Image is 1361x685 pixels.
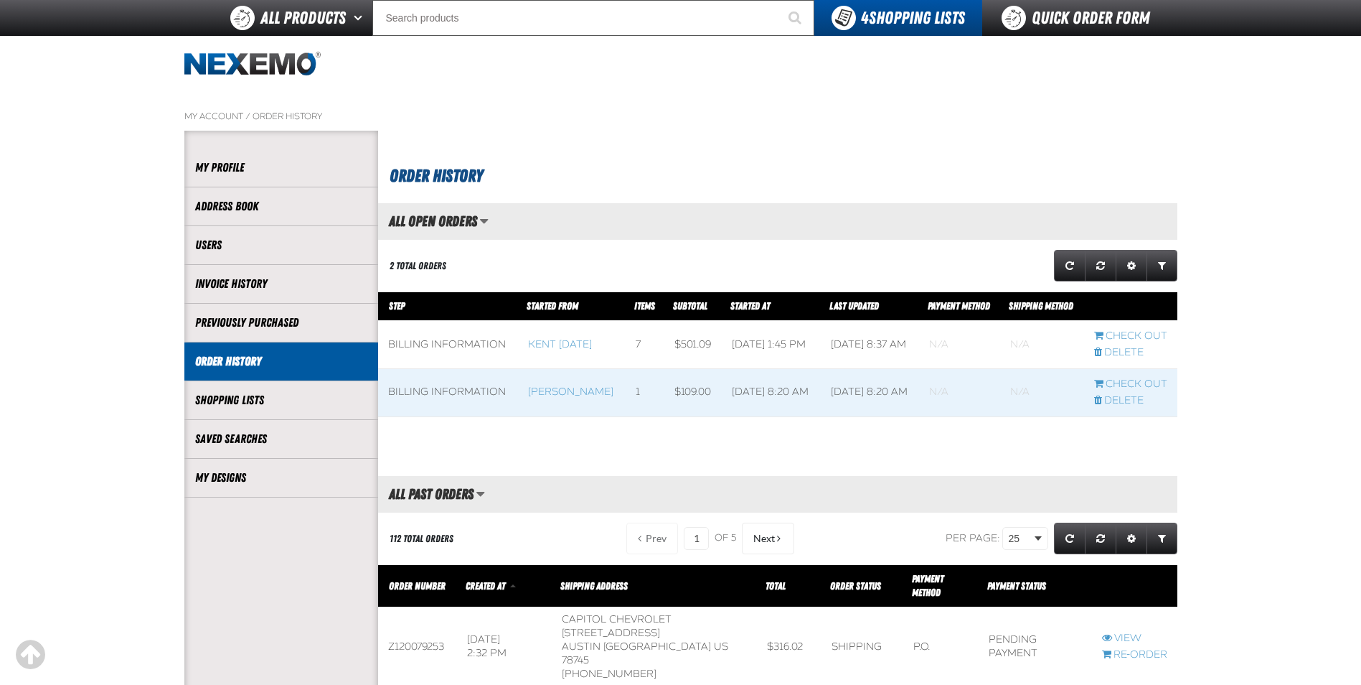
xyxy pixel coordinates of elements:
button: Manage grid views. Current view is All Open Orders [479,209,489,233]
span: 25 [1009,531,1032,546]
a: Order Status [830,580,881,592]
span: Shipping Address [560,580,628,592]
span: Shopping Lists [861,8,965,28]
span: US [714,640,728,653]
nav: Breadcrumbs [184,111,1177,122]
a: Kent [DATE] [528,338,592,350]
td: [DATE] 1:45 PM [722,321,821,369]
a: Order Number [389,580,446,592]
button: Manage grid views. Current view is All Past Orders [476,482,485,506]
td: [DATE] 8:20 AM [821,368,920,416]
div: 112 Total Orders [390,532,453,546]
td: 1 [626,368,664,416]
bdo: 78745 [562,654,589,666]
a: Reset grid action [1085,523,1116,554]
bdo: [PHONE_NUMBER] [562,668,656,680]
div: 2 Total Orders [390,259,446,273]
span: Started From [527,300,578,312]
a: Delete checkout started from Kent 10.21.2021 [1094,346,1167,360]
span: Payment Status [987,580,1046,592]
a: Refresh grid action [1054,523,1085,554]
td: 7 [626,321,664,369]
span: [GEOGRAPHIC_DATA] [603,640,711,653]
a: Address Book [195,198,367,215]
h2: All Open Orders [378,213,477,229]
td: [DATE] 8:20 AM [722,368,821,416]
div: Billing Information [388,338,509,352]
a: Invoice History [195,276,367,292]
td: Blank [1000,321,1083,369]
span: AUSTIN [562,640,601,653]
img: Nexemo logo [184,52,321,77]
a: Home [184,52,321,77]
a: Saved Searches [195,431,367,447]
th: Row actions [1092,565,1177,607]
a: Shopping Lists [195,392,367,409]
th: Row actions [1084,292,1177,321]
a: Continue checkout started from Kent 10.21.2021 [1094,330,1167,343]
button: Next Page [742,523,794,554]
span: [STREET_ADDRESS] [562,627,660,639]
a: View Z120079253 order [1102,632,1167,646]
a: Expand or Collapse Grid Settings [1116,523,1147,554]
a: Created At [466,580,507,592]
a: Reset grid action [1085,250,1116,281]
a: Continue checkout started from Jorge Rocha [1094,378,1167,391]
a: Total [766,580,786,592]
input: Current page number [684,527,709,550]
h2: All Past Orders [378,486,474,502]
span: of 5 [715,532,736,545]
a: Payment Method [928,300,990,312]
a: Expand or Collapse Grid Filters [1146,250,1177,281]
div: Billing Information [388,386,509,399]
a: My Designs [195,470,367,486]
a: Delete checkout started from Jorge Rocha [1094,394,1167,408]
a: Order History [195,353,367,370]
a: Last Updated [829,300,879,312]
a: Refresh grid action [1054,250,1085,281]
span: Capitol Chevrolet [562,613,672,625]
a: Subtotal [673,300,707,312]
td: $109.00 [664,368,722,416]
span: Per page: [946,532,1000,544]
a: My Profile [195,159,367,176]
span: Next Page [753,533,775,544]
span: Created At [466,580,505,592]
div: Scroll to the top [14,639,46,671]
a: Expand or Collapse Grid Settings [1116,250,1147,281]
td: Blank [919,321,1000,369]
a: Re-Order Z120079253 order [1102,648,1167,662]
a: My Account [184,111,243,122]
a: Expand or Collapse Grid Filters [1146,523,1177,554]
a: [PERSON_NAME] [528,386,613,398]
span: Step [389,300,405,312]
a: Users [195,237,367,253]
span: Shipping Method [1009,300,1073,312]
span: Order History [390,166,483,186]
span: Items [634,300,655,312]
a: Previously Purchased [195,314,367,331]
a: Order History [253,111,322,122]
td: [DATE] 8:37 AM [821,321,920,369]
span: / [245,111,250,122]
td: Blank [1000,368,1083,416]
span: Payment Method [912,573,943,598]
strong: 4 [861,8,869,28]
span: All Products [260,5,346,31]
td: $501.09 [664,321,722,369]
a: Started At [730,300,770,312]
td: Blank [919,368,1000,416]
